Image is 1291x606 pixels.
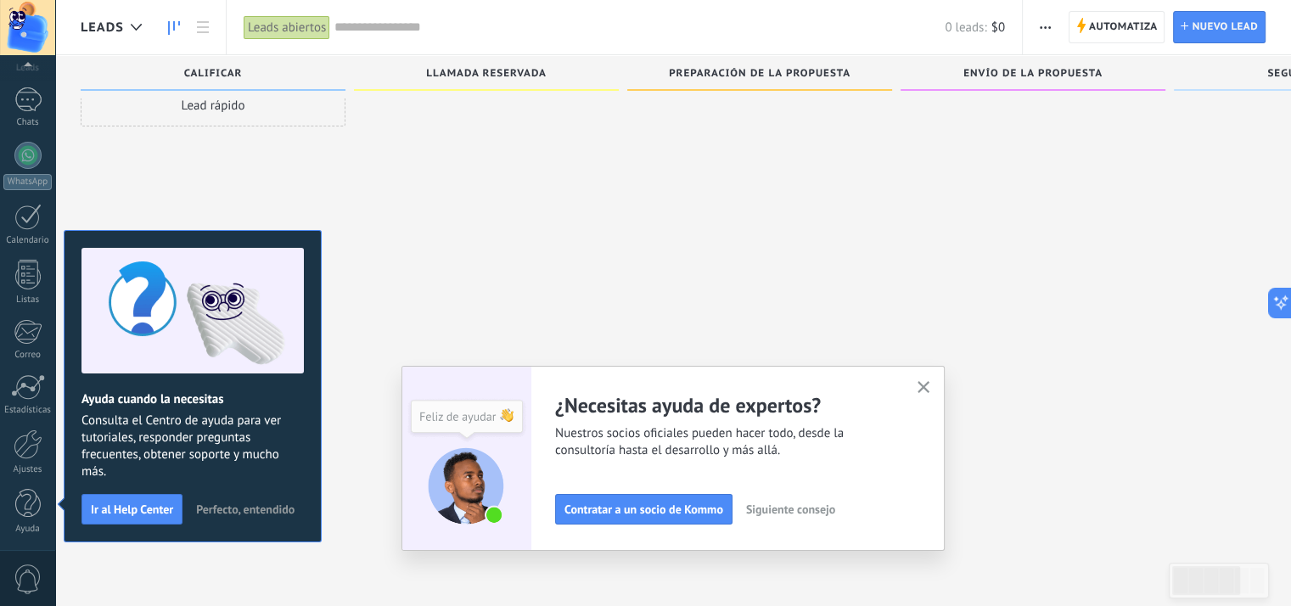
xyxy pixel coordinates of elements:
[160,11,188,44] a: Leads
[555,494,733,525] button: Contratar a un socio de Kommo
[1033,11,1058,43] button: Más
[3,350,53,361] div: Correo
[81,412,304,480] span: Consulta el Centro de ayuda para ver tutoriales, responder preguntas frecuentes, obtener soporte ...
[945,20,986,36] span: 0 leads:
[1069,11,1165,43] a: Automatiza
[81,20,124,36] span: Leads
[3,174,52,190] div: WhatsApp
[81,494,182,525] button: Ir al Help Center
[564,503,723,515] span: Contratar a un socio de Kommo
[991,20,1005,36] span: $0
[1089,12,1158,42] span: Automatiza
[91,503,173,515] span: Ir al Help Center
[184,68,243,80] span: Calificar
[1192,12,1258,42] span: Nuevo lead
[963,68,1103,80] span: Envío de la propuesta
[909,68,1157,82] div: Envío de la propuesta
[3,405,53,416] div: Estadísticas
[244,15,330,40] div: Leads abiertos
[188,11,217,44] a: Lista
[3,295,53,306] div: Listas
[3,117,53,128] div: Chats
[3,524,53,535] div: Ayuda
[3,235,53,246] div: Calendario
[81,84,345,126] div: Lead rápido
[669,68,850,80] span: Preparación de la propuesta
[89,68,337,82] div: Calificar
[188,497,302,522] button: Perfecto, entendido
[81,391,304,407] h2: Ayuda cuando la necesitas
[738,497,843,522] button: Siguiente consejo
[196,503,295,515] span: Perfecto, entendido
[426,68,547,80] span: Llamada reservada
[362,68,610,82] div: Llamada reservada
[636,68,884,82] div: Preparación de la propuesta
[746,503,835,515] span: Siguiente consejo
[555,392,896,418] h2: ¿Necesitas ayuda de expertos?
[555,425,896,459] span: Nuestros socios oficiales pueden hacer todo, desde la consultoría hasta el desarrollo y más allá.
[3,464,53,475] div: Ajustes
[1173,11,1266,43] a: Nuevo lead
